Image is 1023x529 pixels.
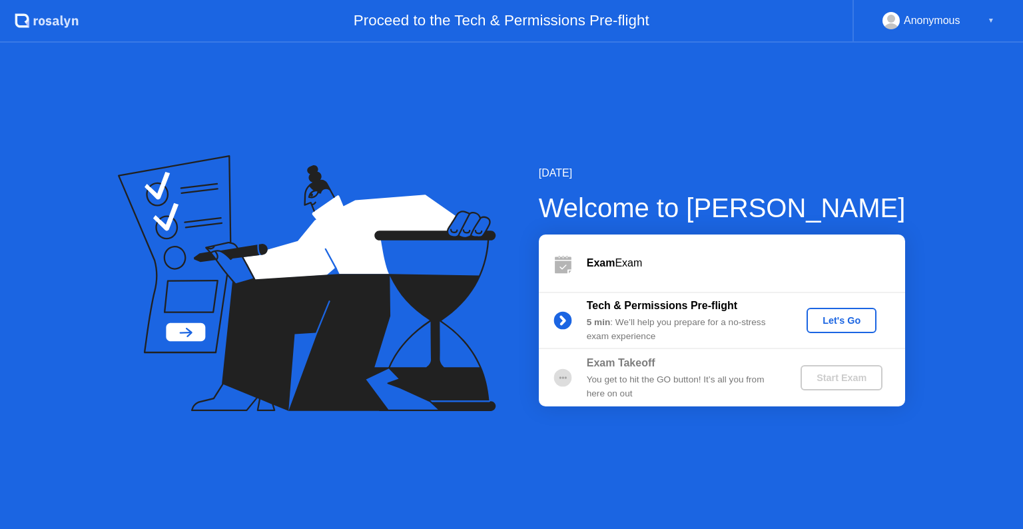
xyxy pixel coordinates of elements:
[807,308,876,333] button: Let's Go
[587,316,779,343] div: : We’ll help you prepare for a no-stress exam experience
[587,357,655,368] b: Exam Takeoff
[587,300,737,311] b: Tech & Permissions Pre-flight
[539,188,906,228] div: Welcome to [PERSON_NAME]
[904,12,960,29] div: Anonymous
[801,365,882,390] button: Start Exam
[812,315,871,326] div: Let's Go
[587,255,905,271] div: Exam
[988,12,994,29] div: ▼
[587,317,611,327] b: 5 min
[587,257,615,268] b: Exam
[806,372,877,383] div: Start Exam
[539,165,906,181] div: [DATE]
[587,373,779,400] div: You get to hit the GO button! It’s all you from here on out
